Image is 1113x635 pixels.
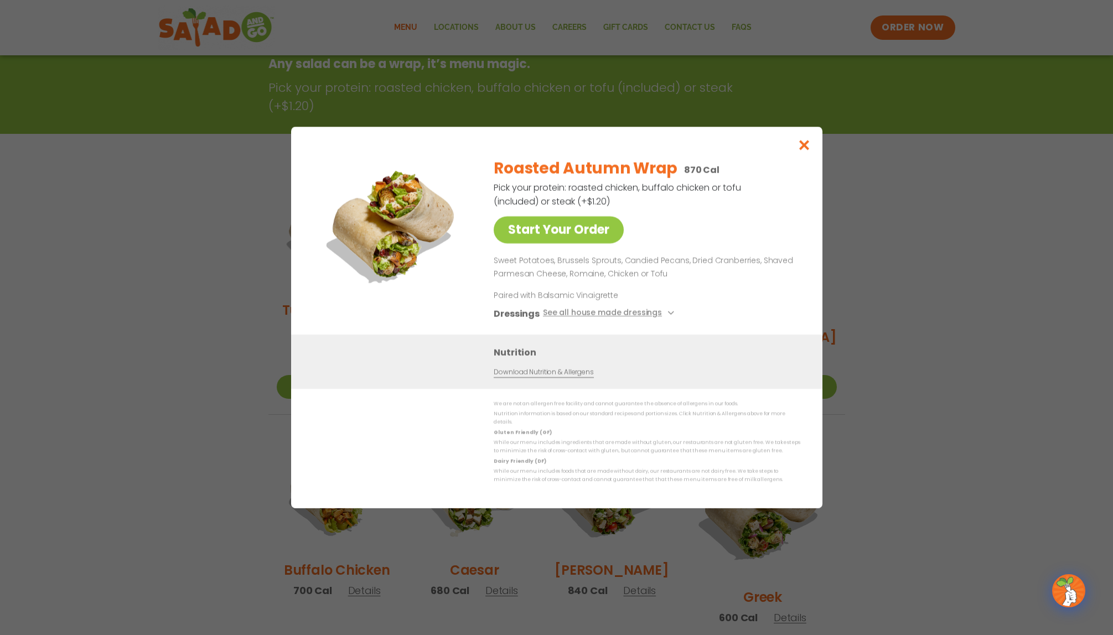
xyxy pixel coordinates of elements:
strong: Dairy Friendly (DF) [494,458,546,465]
strong: Gluten Friendly (GF) [494,429,551,436]
button: See all house made dressings [542,307,677,321]
img: Featured product photo for Roasted Autumn Wrap [316,149,471,304]
p: Sweet Potatoes, Brussels Sprouts, Candied Pecans, Dried Cranberries, Shaved Parmesan Cheese, Roma... [494,254,796,281]
p: We are not an allergen free facility and cannot guarantee the absence of allergens in our foods. [494,400,800,408]
a: Start Your Order [494,216,624,243]
button: Close modal [786,127,822,164]
p: While our menu includes ingredients that are made without gluten, our restaurants are not gluten ... [494,439,800,456]
p: While our menu includes foods that are made without dairy, our restaurants are not dairy free. We... [494,467,800,485]
img: wpChatIcon [1053,575,1084,606]
p: Paired with Balsamic Vinaigrette [494,290,698,301]
h3: Dressings [494,307,540,321]
h2: Roasted Autumn Wrap [494,157,677,180]
p: Nutrition information is based on our standard recipes and portion sizes. Click Nutrition & Aller... [494,410,800,427]
p: 870 Cal [684,163,719,177]
a: Download Nutrition & Allergens [494,367,593,378]
p: Pick your protein: roasted chicken, buffalo chicken or tofu (included) or steak (+$1.20) [494,181,743,209]
h3: Nutrition [494,346,806,360]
